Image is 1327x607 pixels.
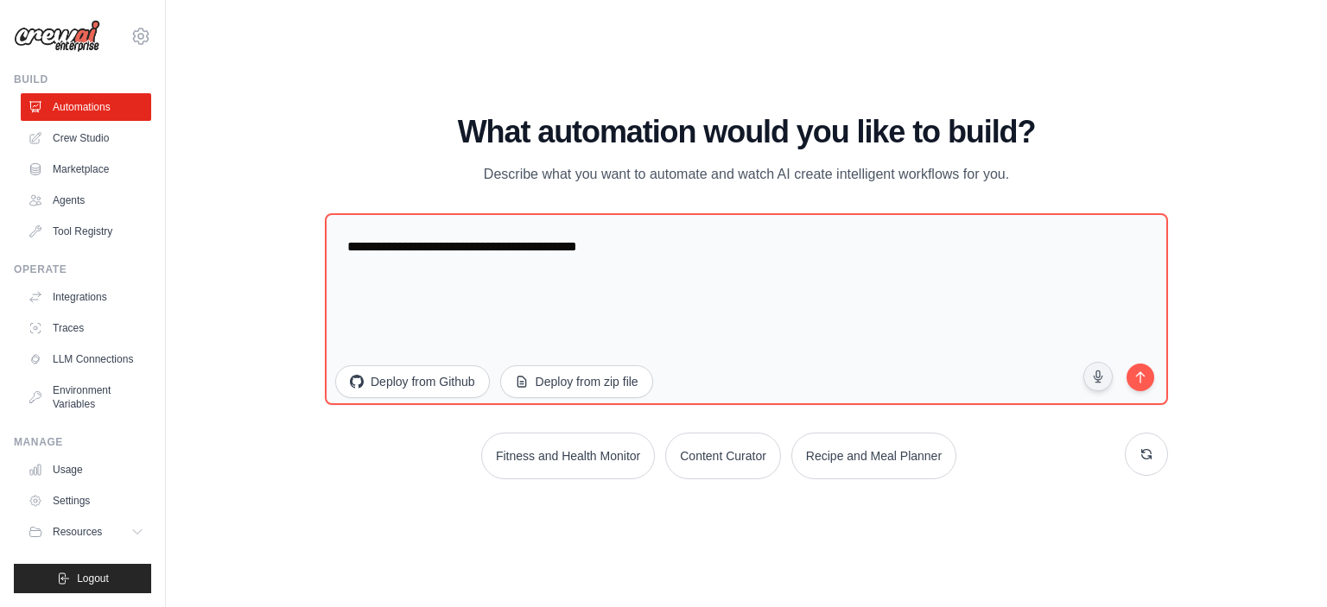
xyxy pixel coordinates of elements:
a: Crew Studio [21,124,151,152]
h1: What automation would you like to build? [325,115,1168,149]
a: Tool Registry [21,218,151,245]
a: Usage [21,456,151,484]
button: Recipe and Meal Planner [791,433,956,479]
div: Build [14,73,151,86]
a: Automations [21,93,151,121]
button: Logout [14,564,151,593]
button: Fitness and Health Monitor [481,433,655,479]
button: Content Curator [665,433,781,479]
span: Logout [77,572,109,585]
button: Deploy from zip file [500,365,653,398]
a: LLM Connections [21,345,151,373]
a: Settings [21,487,151,515]
a: Environment Variables [21,376,151,418]
img: Logo [14,20,100,53]
div: Widget de chat [1241,524,1327,607]
a: Agents [21,187,151,214]
div: Operate [14,262,151,276]
iframe: Chat Widget [1241,524,1327,607]
p: Describe what you want to automate and watch AI create intelligent workflows for you. [456,163,1037,186]
div: Manage [14,435,151,449]
a: Traces [21,314,151,342]
button: Resources [21,518,151,546]
span: Resources [53,525,102,539]
button: Deploy from Github [335,365,490,398]
a: Integrations [21,283,151,311]
a: Marketplace [21,155,151,183]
